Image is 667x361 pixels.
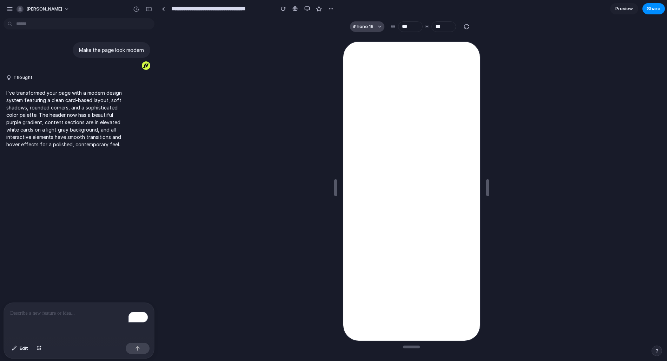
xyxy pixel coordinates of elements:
span: Share [647,5,660,12]
button: [PERSON_NAME] [14,4,73,15]
div: To enrich screen reader interactions, please activate Accessibility in Grammarly extension settings [4,303,154,340]
a: Preview [610,3,638,14]
span: iPhone 16 [353,23,374,30]
p: I've transformed your page with a modern design system featuring a clean card-based layout, soft ... [6,89,124,148]
span: [PERSON_NAME] [26,6,62,13]
span: Preview [615,5,633,12]
p: Make the page look modern [79,46,144,54]
span: Edit [20,345,28,352]
iframe: To enrich screen reader interactions, please activate Accessibility in Grammarly extension settings [343,41,481,341]
button: Edit [8,343,32,354]
button: Share [642,3,665,14]
button: iPhone 16 [350,21,384,32]
label: H [425,23,429,30]
label: W [391,23,395,30]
